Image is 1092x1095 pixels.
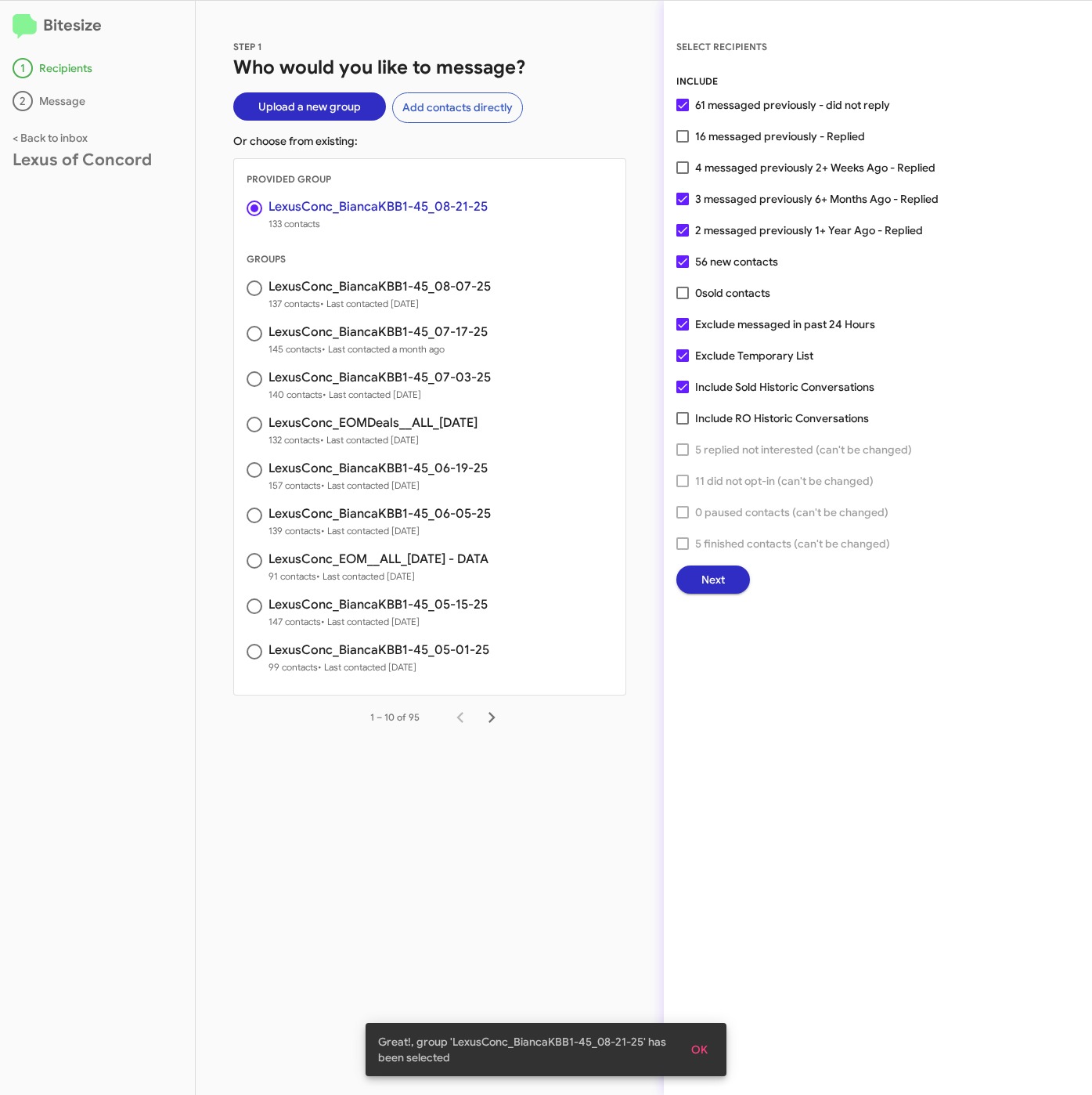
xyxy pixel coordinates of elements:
span: Exclude Temporary List [695,346,813,365]
span: 0 [695,284,770,302]
button: Add contacts directly [392,92,523,123]
span: • Last contacted [DATE] [321,616,420,627]
span: SELECT RECIPIENTS [676,41,767,52]
h3: LexusConc_BiancaKBB1-45_06-05-25 [268,508,491,520]
a: < Back to inbox [13,131,88,145]
span: • Last contacted [DATE] [323,388,421,400]
div: INCLUDE [676,74,1079,89]
h3: LexusConc_BiancaKBB1-45_07-03-25 [268,371,491,384]
button: Next [676,566,750,594]
h3: LexusConc_BiancaKBB1-45_08-07-25 [268,280,491,293]
span: 2 messaged previously 1+ Year Ago - Replied [695,221,923,240]
span: • Last contacted [DATE] [320,434,419,446]
button: Previous page [445,702,476,733]
div: Lexus of Concord [13,152,182,168]
span: sold contacts [702,286,770,300]
span: • Last contacted a month ago [322,343,445,355]
span: 157 contacts [268,478,488,493]
h3: LexusConc_BiancaKBB1-45_08-21-25 [268,201,488,213]
div: PROVIDED GROUP [234,172,625,187]
div: 1 [13,58,33,78]
span: Upload a new group [258,92,361,121]
span: STEP 1 [233,41,262,52]
button: Upload a new group [233,92,386,121]
span: 140 contacts [268,387,491,403]
span: 61 messaged previously - did not reply [695,96,890,114]
div: 1 – 10 of 95 [370,710,420,725]
span: 56 new contacts [695,252,778,271]
span: • Last contacted [DATE] [321,525,420,537]
button: Next page [476,702,507,733]
p: Or choose from existing: [233,133,626,149]
span: 4 messaged previously 2+ Weeks Ago - Replied [695,158,935,177]
div: 2 [13,91,33,111]
span: 99 contacts [268,660,489,675]
h3: LexusConc_BiancaKBB1-45_05-01-25 [268,644,489,656]
span: 133 contacts [268,216,488,232]
span: 132 contacts [268,432,478,448]
button: OK [679,1035,720,1064]
span: 5 replied not interested (can't be changed) [695,440,912,459]
h3: LexusConc_EOMDeals__ALL_[DATE] [268,417,478,429]
h3: LexusConc_BiancaKBB1-45_06-19-25 [268,462,488,475]
span: 5 finished contacts (can't be changed) [695,534,890,553]
span: 11 did not opt-in (can't be changed) [695,472,874,490]
h3: LexusConc_BiancaKBB1-45_07-17-25 [268,326,488,338]
span: 147 contacts [268,614,488,630]
span: 145 contacts [268,342,488,357]
span: Next [701,566,725,594]
img: logo-minimal.svg [13,14,37,39]
h1: Who would you like to message? [233,55,626,80]
span: 16 messaged previously - Replied [695,127,865,146]
div: Message [13,91,182,111]
span: Include RO Historic Conversations [695,409,869,428]
span: Exclude messaged in past 24 Hours [695,315,875,334]
span: OK [691,1035,708,1064]
h3: LexusConc_EOM__ALL_[DATE] - DATA [268,553,488,566]
span: 91 contacts [268,569,488,584]
span: • Last contacted [DATE] [316,570,415,582]
span: • Last contacted [DATE] [318,661,416,673]
span: • Last contacted [DATE] [321,479,420,491]
span: Include Sold Historic Conversations [695,378,874,396]
span: 139 contacts [268,523,491,539]
h2: Bitesize [13,13,182,39]
div: Recipients [13,58,182,78]
span: 0 paused contacts (can't be changed) [695,503,888,522]
span: 3 messaged previously 6+ Months Ago - Replied [695,190,939,208]
span: Great!, group 'LexusConc_BiancaKBB1-45_08-21-25' has been selected [378,1034,672,1065]
h3: LexusConc_BiancaKBB1-45_05-15-25 [268,598,488,611]
span: 137 contacts [268,296,491,312]
div: GROUPS [234,251,625,267]
span: • Last contacted [DATE] [320,298,419,309]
